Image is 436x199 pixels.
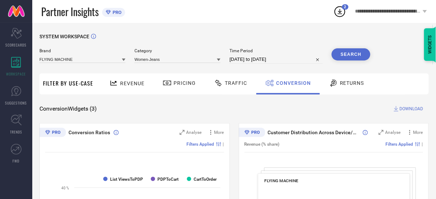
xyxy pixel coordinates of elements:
div: Premium [39,128,66,139]
span: Pricing [174,80,196,86]
span: WORKSPACE [6,71,26,77]
span: | [223,142,224,147]
span: Filter By Use-Case [43,79,93,87]
span: Conversion [276,80,311,86]
span: More [413,130,423,135]
span: Conversion Widgets ( 3 ) [39,105,97,112]
span: SCORECARDS [6,42,27,48]
button: Search [332,48,370,60]
span: Revenue [120,81,144,86]
text: List ViewsToPDP [110,177,143,182]
span: TRENDS [10,129,22,135]
div: Open download list [333,5,346,18]
span: PRO [111,10,122,15]
span: Customer Distribution Across Device/OS [268,130,360,135]
span: Revenue (% share) [245,142,280,147]
text: 40 % [61,186,69,190]
span: SYSTEM WORKSPACE [39,34,89,39]
span: Traffic [225,80,247,86]
span: Analyse [186,130,202,135]
span: Filters Applied [386,142,413,147]
span: Category [134,48,221,53]
span: Time Period [229,48,323,53]
span: | [422,142,423,147]
text: PDPToCart [158,177,179,182]
svg: Zoom [379,130,384,135]
span: FLYING MACHINE [264,178,298,183]
text: CartToOrder [194,177,217,182]
div: Premium [239,128,265,139]
span: Conversion Ratios [68,130,110,135]
span: SUGGESTIONS [5,100,27,106]
span: FWD [13,158,20,164]
span: Brand [39,48,125,53]
span: DOWNLOAD [400,105,423,112]
span: Returns [340,80,364,86]
span: 2 [344,5,346,9]
span: Filters Applied [187,142,214,147]
svg: Zoom [180,130,185,135]
span: More [214,130,224,135]
span: Partner Insights [41,4,99,19]
span: Analyse [385,130,401,135]
input: Select time period [229,55,323,64]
